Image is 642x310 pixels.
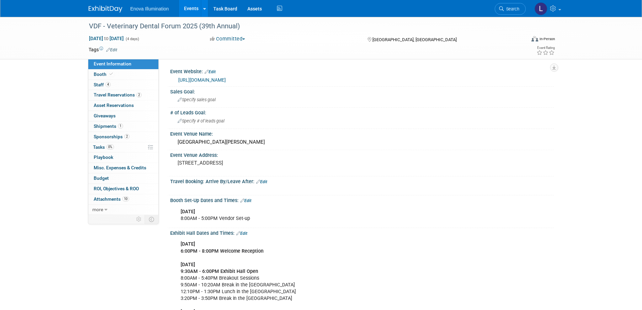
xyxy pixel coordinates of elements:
a: Edit [256,179,267,184]
span: ROI, Objectives & ROO [94,186,139,191]
a: Search [495,3,526,15]
span: (4 days) [125,37,139,41]
a: Edit [240,198,251,203]
a: Giveaways [88,111,158,121]
a: Travel Reservations2 [88,90,158,100]
b: [DATE] [181,241,195,247]
div: Event Format [486,35,555,45]
div: In-Person [539,36,555,41]
a: [URL][DOMAIN_NAME] [178,77,226,83]
div: Booth Set-Up Dates and Times: [170,195,554,204]
a: Shipments1 [88,121,158,132]
div: Sales Goal: [170,87,554,95]
b: [DATE] [181,209,195,215]
img: ExhibitDay [89,6,122,12]
span: Sponsorships [94,134,129,139]
span: Staff [94,82,111,87]
b: [DATE] [181,262,195,267]
span: more [92,207,103,212]
img: Lucas Mlinarcik [534,2,547,15]
a: Misc. Expenses & Credits [88,163,158,173]
div: Event Rating [537,46,555,50]
span: 0% [106,144,114,149]
a: Booth [88,69,158,80]
span: Attachments [94,196,129,202]
a: Playbook [88,152,158,163]
span: Asset Reservations [94,103,134,108]
a: Edit [205,69,216,74]
b: 9:30AM - 6:00PM Exhibit Hall Open [181,269,258,274]
b: 6:00PM - 8:00PM Welcome Reception [181,248,264,254]
span: 10 [122,196,129,201]
a: ROI, Objectives & ROO [88,184,158,194]
span: Giveaways [94,113,116,118]
a: Budget [88,173,158,184]
div: [GEOGRAPHIC_DATA][PERSON_NAME] [175,137,549,147]
span: Enova Illumination [130,6,169,11]
div: Travel Booking: Arrive By/Leave After: [170,176,554,185]
a: Sponsorships2 [88,132,158,142]
div: VDF - Veterinary Dental Forum 2025 (39th Annual) [87,20,516,32]
span: [DATE] [DATE] [89,35,124,41]
span: 1 [118,123,123,129]
img: Format-Inperson.png [531,36,538,41]
div: Event Venue Name: [170,129,554,137]
a: Tasks0% [88,142,158,152]
a: Attachments10 [88,194,158,204]
span: Booth [94,72,114,77]
div: Exhibit Hall Dates and Times: [170,228,554,237]
a: Edit [236,231,247,236]
div: # of Leads Goal: [170,108,554,116]
i: Booth reservation complete [110,72,113,76]
span: Travel Reservations [94,92,142,97]
a: Staff4 [88,80,158,90]
span: Tasks [93,144,114,150]
span: Event Information [94,61,131,66]
td: Toggle Event Tabs [145,215,158,224]
span: Specify # of leads goal [178,118,224,123]
div: Event Website: [170,66,554,75]
span: 4 [105,82,111,87]
span: Shipments [94,123,123,129]
a: Event Information [88,59,158,69]
span: 2 [136,92,142,97]
div: Event Venue Address: [170,150,554,159]
td: Personalize Event Tab Strip [133,215,145,224]
span: Budget [94,175,109,181]
a: more [88,205,158,215]
span: to [103,36,110,41]
span: 2 [124,134,129,139]
span: Search [504,6,519,11]
a: Asset Reservations [88,101,158,111]
td: Tags [89,46,117,53]
span: Playbook [94,154,113,160]
button: Committed [208,35,248,43]
a: Edit [106,48,117,52]
div: 8:00AM - 5:00PM Vendor Set-up [176,205,480,225]
span: Misc. Expenses & Credits [94,165,146,170]
pre: [STREET_ADDRESS] [178,160,323,166]
span: Specify sales goal [178,97,216,102]
span: [GEOGRAPHIC_DATA], [GEOGRAPHIC_DATA] [372,37,457,42]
